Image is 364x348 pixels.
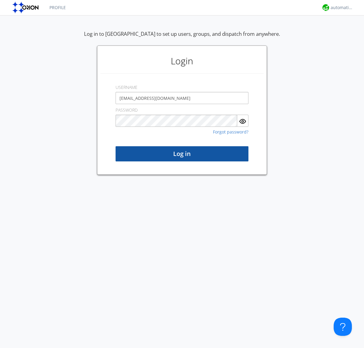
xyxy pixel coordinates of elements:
h1: Login [100,49,264,73]
img: eye.svg [239,118,246,125]
div: automation+atlas [331,5,353,11]
label: USERNAME [116,84,137,90]
img: orion-labs-logo.svg [12,2,40,14]
input: Password [116,115,237,127]
div: Log in to [GEOGRAPHIC_DATA] to set up users, groups, and dispatch from anywhere. [84,30,280,46]
img: d2d01cd9b4174d08988066c6d424eccd [322,4,329,11]
button: Show Password [237,115,248,127]
a: Forgot password? [213,130,248,134]
iframe: Toggle Customer Support [334,318,352,336]
label: PASSWORD [116,107,138,113]
button: Log in [116,146,248,161]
